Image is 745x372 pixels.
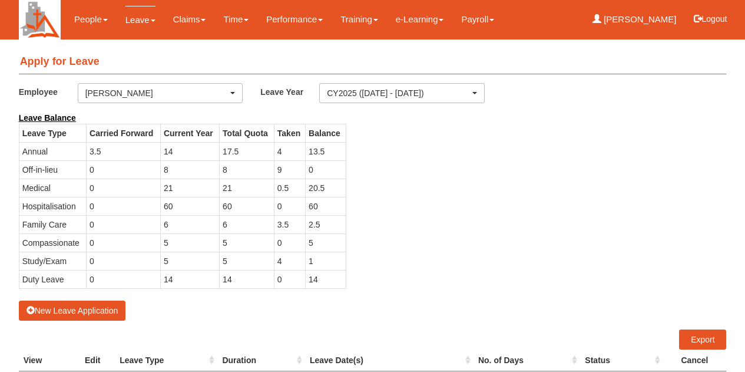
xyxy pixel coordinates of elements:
label: Leave Year [260,83,319,100]
a: [PERSON_NAME] [592,6,677,33]
td: 0 [87,215,161,233]
td: 3.5 [87,142,161,160]
td: 5 [306,233,346,252]
button: New Leave Application [19,301,126,321]
td: 0 [87,197,161,215]
th: View [19,350,71,371]
td: 0 [274,270,305,288]
a: Training [340,6,378,33]
td: Compassionate [19,233,86,252]
h4: Apply for Leave [19,50,727,74]
td: 60 [306,197,346,215]
td: 5 [160,252,219,270]
td: 5 [220,252,274,270]
td: 4 [274,252,305,270]
td: 14 [306,270,346,288]
td: 5 [160,233,219,252]
td: 0 [274,197,305,215]
th: Leave Type : activate to sort column ascending [115,350,217,371]
td: 4 [274,142,305,160]
td: 20.5 [306,179,346,197]
td: 0 [87,233,161,252]
td: 5 [220,233,274,252]
th: Leave Type [19,124,86,142]
a: e-Learning [396,6,444,33]
label: Employee [19,83,78,100]
button: [PERSON_NAME] [78,83,243,103]
td: 0 [274,233,305,252]
td: 3.5 [274,215,305,233]
td: 21 [220,179,274,197]
a: Leave [125,6,155,34]
td: 8 [220,160,274,179]
th: Edit [70,350,115,371]
td: 13.5 [306,142,346,160]
td: 0 [306,160,346,179]
a: Performance [266,6,323,33]
th: Status : activate to sort column ascending [580,350,663,371]
th: Taken [274,124,305,142]
td: Family Care [19,215,86,233]
button: Logout [686,5,736,33]
button: CY2025 ([DATE] - [DATE]) [319,83,485,103]
th: Balance [306,124,346,142]
td: 8 [160,160,219,179]
td: 17.5 [220,142,274,160]
td: 9 [274,160,305,179]
th: Carried Forward [87,124,161,142]
th: No. of Days : activate to sort column ascending [474,350,580,371]
td: Study/Exam [19,252,86,270]
td: 14 [160,270,219,288]
a: Payroll [461,6,494,33]
td: 0 [87,270,161,288]
td: 14 [220,270,274,288]
th: Duration : activate to sort column ascending [217,350,304,371]
td: 21 [160,179,219,197]
a: Time [223,6,249,33]
th: Cancel [663,350,727,371]
th: Current Year [160,124,219,142]
td: Duty Leave [19,270,86,288]
td: 6 [160,215,219,233]
td: 0 [87,179,161,197]
td: 14 [160,142,219,160]
td: Hospitalisation [19,197,86,215]
th: Total Quota [220,124,274,142]
a: People [74,6,108,33]
td: 60 [160,197,219,215]
a: Export [679,330,726,350]
td: 1 [306,252,346,270]
th: Leave Date(s) : activate to sort column ascending [305,350,474,371]
td: 60 [220,197,274,215]
td: Medical [19,179,86,197]
td: 2.5 [306,215,346,233]
td: 6 [220,215,274,233]
b: Leave Balance [19,113,76,123]
td: 0 [87,160,161,179]
td: Off-in-lieu [19,160,86,179]
td: 0.5 [274,179,305,197]
a: Claims [173,6,206,33]
td: Annual [19,142,86,160]
div: CY2025 ([DATE] - [DATE]) [327,87,470,99]
div: [PERSON_NAME] [85,87,229,99]
td: 0 [87,252,161,270]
